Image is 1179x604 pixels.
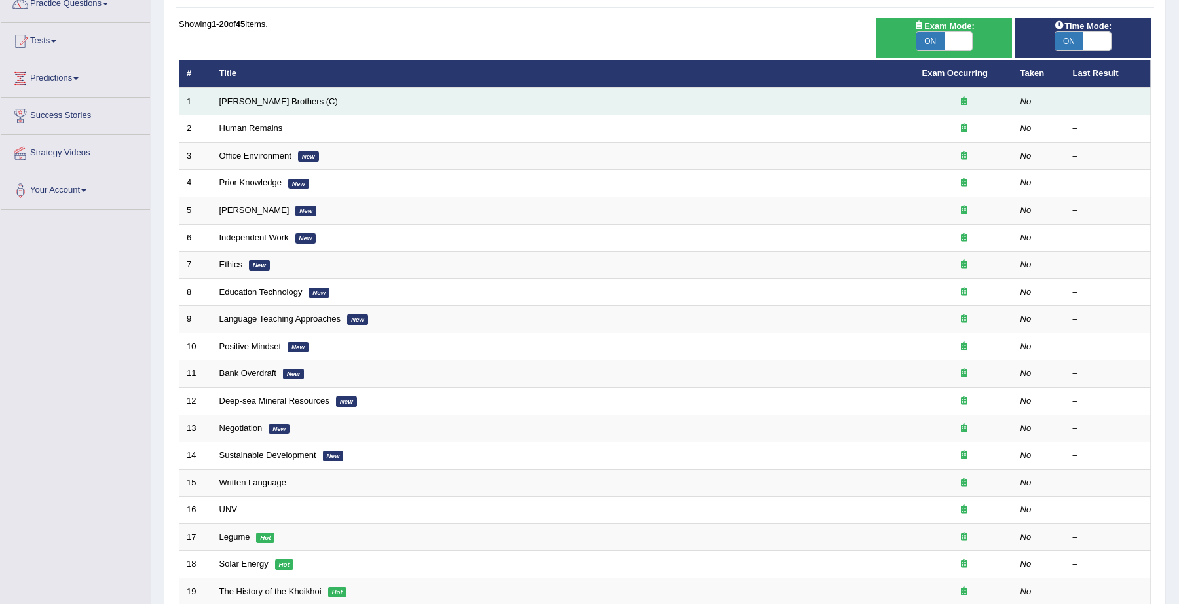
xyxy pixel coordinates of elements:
[922,96,1006,108] div: Exam occurring question
[1020,450,1032,460] em: No
[179,115,212,143] td: 2
[1020,504,1032,514] em: No
[1020,314,1032,324] em: No
[922,259,1006,271] div: Exam occurring question
[288,342,309,352] em: New
[1020,532,1032,542] em: No
[1073,531,1144,544] div: –
[1073,368,1144,380] div: –
[309,288,329,298] em: New
[1020,396,1032,406] em: No
[922,150,1006,162] div: Exam occurring question
[212,60,915,88] th: Title
[347,314,368,325] em: New
[1073,232,1144,244] div: –
[1020,478,1032,487] em: No
[219,450,316,460] a: Sustainable Development
[1,98,150,130] a: Success Stories
[1020,178,1032,187] em: No
[219,396,329,406] a: Deep-sea Mineral Resources
[1020,151,1032,160] em: No
[1073,477,1144,489] div: –
[179,523,212,551] td: 17
[1,135,150,168] a: Strategy Videos
[922,558,1006,571] div: Exam occurring question
[922,504,1006,516] div: Exam occurring question
[1013,60,1066,88] th: Taken
[179,18,1151,30] div: Showing of items.
[1073,395,1144,407] div: –
[179,170,212,197] td: 4
[876,18,1013,58] div: Show exams occurring in exams
[179,442,212,470] td: 14
[1073,204,1144,217] div: –
[219,423,263,433] a: Negotiation
[179,197,212,225] td: 5
[219,259,242,269] a: Ethics
[219,532,250,542] a: Legume
[916,32,945,50] span: ON
[1073,150,1144,162] div: –
[328,587,346,597] em: Hot
[219,504,237,514] a: UNV
[1020,233,1032,242] em: No
[1073,177,1144,189] div: –
[1,23,150,56] a: Tests
[219,586,322,596] a: The History of the Khoikhoi
[179,360,212,388] td: 11
[922,586,1006,598] div: Exam occurring question
[1020,287,1032,297] em: No
[1020,205,1032,215] em: No
[179,278,212,306] td: 8
[295,206,316,216] em: New
[219,478,286,487] a: Written Language
[1020,423,1032,433] em: No
[179,252,212,279] td: 7
[922,68,988,78] a: Exam Occurring
[1073,259,1144,271] div: –
[288,179,309,189] em: New
[219,314,341,324] a: Language Teaching Approaches
[219,123,283,133] a: Human Remains
[219,233,289,242] a: Independent Work
[1073,96,1144,108] div: –
[1073,504,1144,516] div: –
[1049,19,1117,33] span: Time Mode:
[922,232,1006,244] div: Exam occurring question
[922,123,1006,135] div: Exam occurring question
[219,341,282,351] a: Positive Mindset
[323,451,344,461] em: New
[219,559,269,569] a: Solar Energy
[922,449,1006,462] div: Exam occurring question
[179,469,212,497] td: 15
[219,368,276,378] a: Bank Overdraft
[1073,423,1144,435] div: –
[179,387,212,415] td: 12
[1020,586,1032,596] em: No
[922,395,1006,407] div: Exam occurring question
[922,531,1006,544] div: Exam occurring question
[922,368,1006,380] div: Exam occurring question
[179,306,212,333] td: 9
[298,151,319,162] em: New
[256,533,274,543] em: Hot
[922,204,1006,217] div: Exam occurring question
[922,177,1006,189] div: Exam occurring question
[179,224,212,252] td: 6
[1020,559,1032,569] em: No
[1073,313,1144,326] div: –
[1066,60,1151,88] th: Last Result
[236,19,245,29] b: 45
[1073,341,1144,353] div: –
[1073,286,1144,299] div: –
[219,205,290,215] a: [PERSON_NAME]
[179,551,212,578] td: 18
[1020,259,1032,269] em: No
[908,19,979,33] span: Exam Mode:
[1020,368,1032,378] em: No
[179,415,212,442] td: 13
[219,178,282,187] a: Prior Knowledge
[336,396,357,407] em: New
[179,60,212,88] th: #
[922,286,1006,299] div: Exam occurring question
